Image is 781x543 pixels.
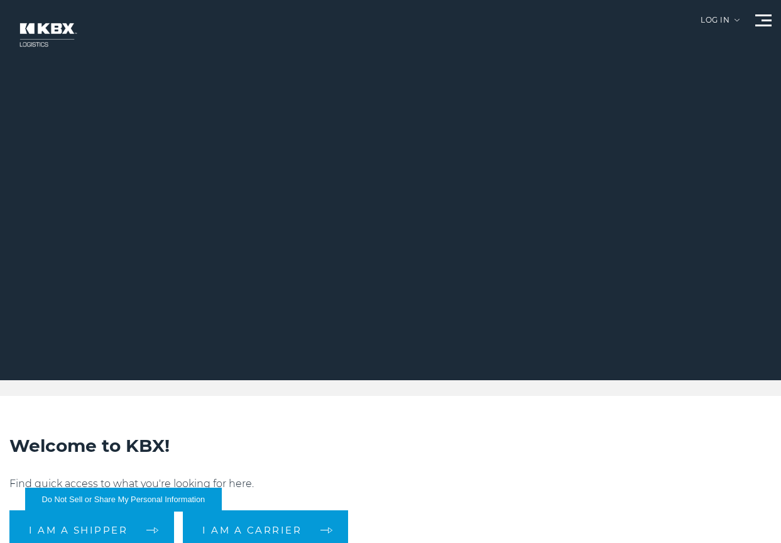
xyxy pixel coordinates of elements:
[735,19,740,21] img: arrow
[9,13,85,57] img: kbx logo
[9,434,772,458] h2: Welcome to KBX!
[25,488,222,512] button: Do Not Sell or Share My Personal Information
[29,525,128,535] span: I am a shipper
[202,525,302,535] span: I am a carrier
[9,476,772,491] p: Find quick access to what you're looking for here.
[701,16,740,33] div: Log in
